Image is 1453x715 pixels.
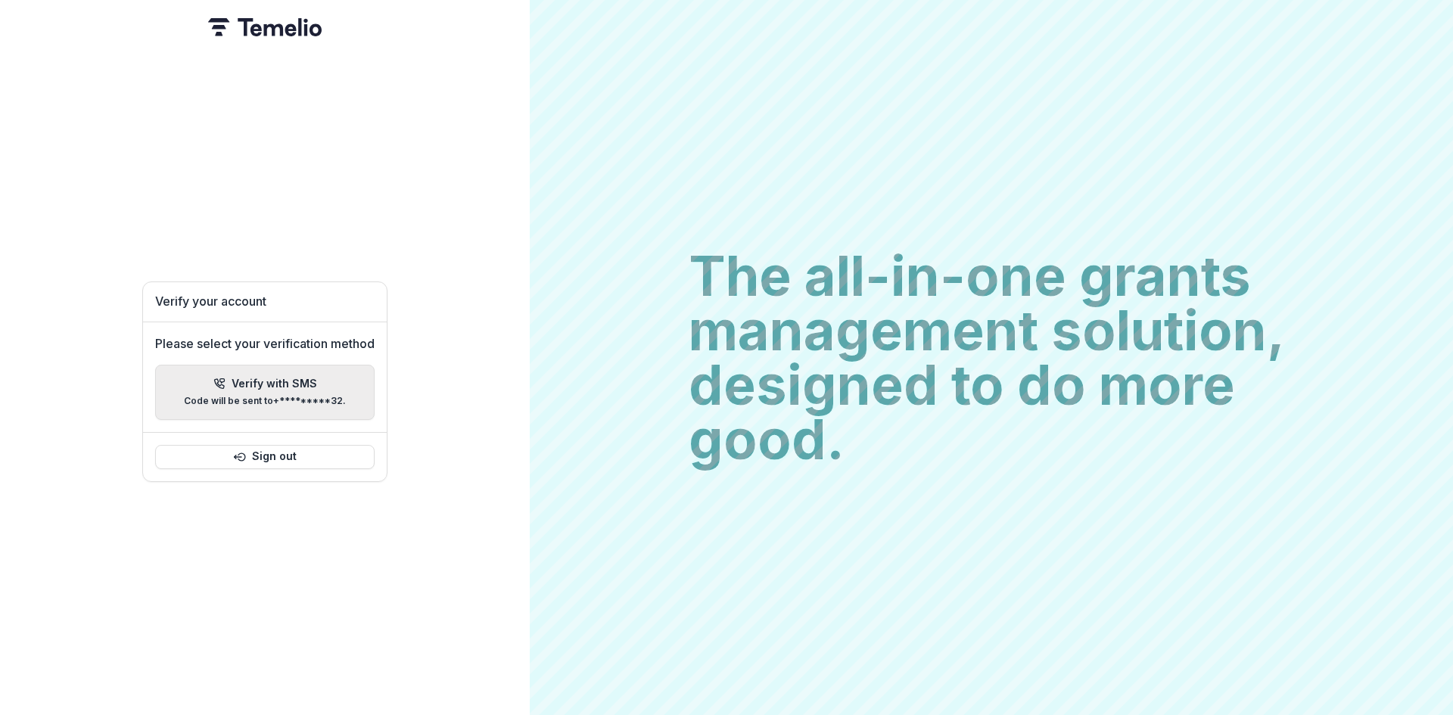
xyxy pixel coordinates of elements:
button: Verify with SMSCode will be sent to+*********32. [155,365,375,420]
button: Sign out [155,445,375,469]
img: Temelio [208,18,322,36]
h1: Verify your account [155,294,375,309]
p: Verify with SMS [232,378,317,390]
p: Please select your verification method [155,334,375,353]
